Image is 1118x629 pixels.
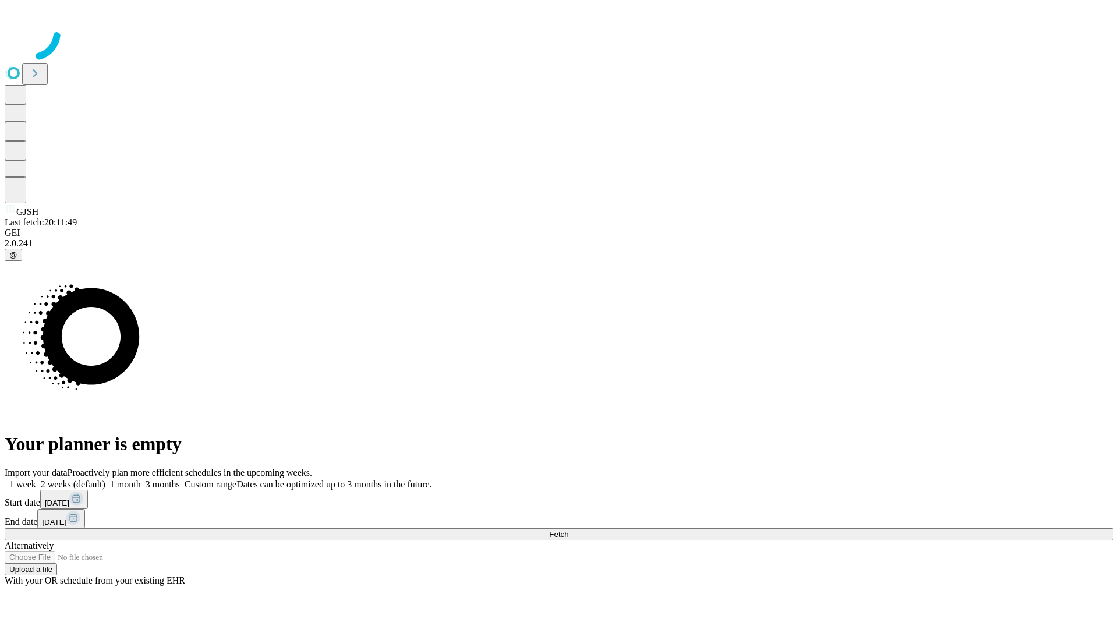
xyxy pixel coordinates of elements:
[16,207,38,217] span: GJSH
[5,575,185,585] span: With your OR schedule from your existing EHR
[5,228,1113,238] div: GEI
[236,479,431,489] span: Dates can be optimized up to 3 months in the future.
[5,468,68,478] span: Import your data
[5,433,1113,455] h1: Your planner is empty
[5,217,77,227] span: Last fetch: 20:11:49
[40,490,88,509] button: [DATE]
[45,499,69,507] span: [DATE]
[9,479,36,489] span: 1 week
[5,249,22,261] button: @
[5,238,1113,249] div: 2.0.241
[5,528,1113,540] button: Fetch
[185,479,236,489] span: Custom range
[41,479,105,489] span: 2 weeks (default)
[549,530,568,539] span: Fetch
[5,490,1113,509] div: Start date
[5,540,54,550] span: Alternatively
[110,479,141,489] span: 1 month
[146,479,180,489] span: 3 months
[42,518,66,526] span: [DATE]
[37,509,85,528] button: [DATE]
[5,563,57,575] button: Upload a file
[68,468,312,478] span: Proactively plan more efficient schedules in the upcoming weeks.
[5,509,1113,528] div: End date
[9,250,17,259] span: @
